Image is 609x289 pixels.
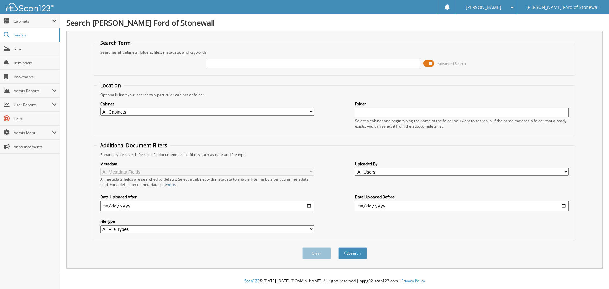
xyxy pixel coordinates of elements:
[355,194,569,200] label: Date Uploaded Before
[355,118,569,129] div: Select a cabinet and begin typing the name of the folder you want to search in. If the name match...
[6,3,54,11] img: scan123-logo-white.svg
[355,101,569,107] label: Folder
[97,39,134,46] legend: Search Term
[97,142,170,149] legend: Additional Document Filters
[14,32,56,38] span: Search
[14,102,52,108] span: User Reports
[100,176,314,187] div: All metadata fields are searched by default. Select a cabinet with metadata to enable filtering b...
[100,201,314,211] input: start
[338,247,367,259] button: Search
[355,201,569,211] input: end
[60,273,609,289] div: © [DATE]-[DATE] [DOMAIN_NAME]. All rights reserved | appg02-scan123-com |
[100,101,314,107] label: Cabinet
[14,130,52,135] span: Admin Menu
[100,219,314,224] label: File type
[100,194,314,200] label: Date Uploaded After
[355,161,569,167] label: Uploaded By
[14,46,56,52] span: Scan
[97,152,572,157] div: Enhance your search for specific documents using filters such as date and file type.
[302,247,331,259] button: Clear
[14,116,56,122] span: Help
[14,144,56,149] span: Announcements
[14,60,56,66] span: Reminders
[97,49,572,55] div: Searches all cabinets, folders, files, metadata, and keywords
[97,92,572,97] div: Optionally limit your search to a particular cabinet or folder
[14,18,52,24] span: Cabinets
[100,161,314,167] label: Metadata
[438,61,466,66] span: Advanced Search
[66,17,603,28] h1: Search [PERSON_NAME] Ford of Stonewall
[244,278,259,284] span: Scan123
[14,74,56,80] span: Bookmarks
[14,88,52,94] span: Admin Reports
[401,278,425,284] a: Privacy Policy
[167,182,175,187] a: here
[466,5,501,9] span: [PERSON_NAME]
[526,5,600,9] span: [PERSON_NAME] Ford of Stonewall
[97,82,124,89] legend: Location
